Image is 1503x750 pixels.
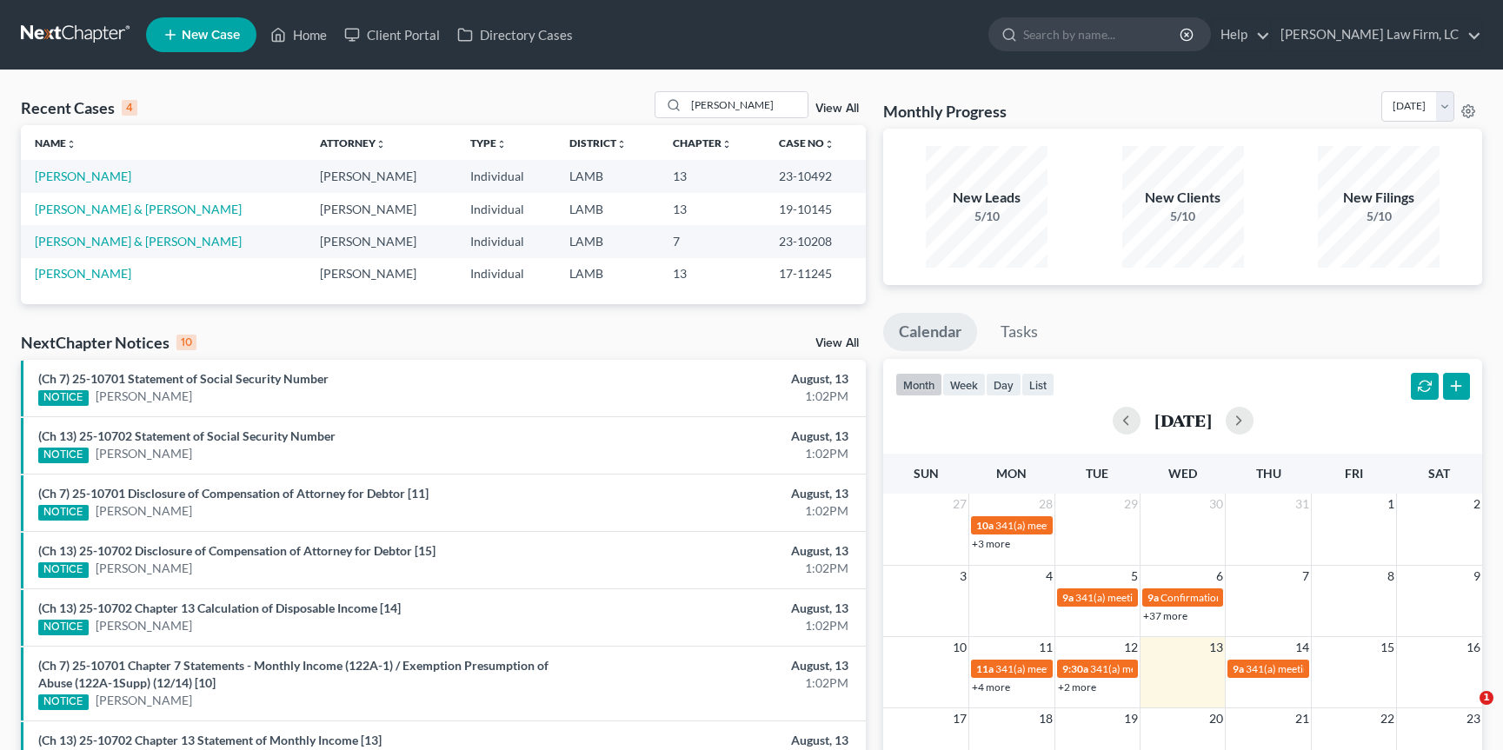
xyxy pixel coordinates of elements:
a: Tasks [985,313,1054,351]
a: [PERSON_NAME] [96,617,192,634]
div: August, 13 [590,428,848,445]
div: NextChapter Notices [21,332,196,353]
a: Directory Cases [449,19,582,50]
td: 13 [659,160,764,192]
span: 19 [1122,708,1140,729]
td: 23-10208 [765,225,867,257]
a: +3 more [972,537,1010,550]
input: Search by name... [686,92,808,117]
span: 16 [1465,637,1482,658]
div: August, 13 [590,657,848,674]
a: [PERSON_NAME] [96,445,192,462]
td: Individual [456,258,555,290]
span: Confirmation hearing for [PERSON_NAME] [1161,591,1358,604]
div: 1:02PM [590,674,848,692]
td: LAMB [555,225,659,257]
div: August, 13 [590,370,848,388]
div: August, 13 [590,485,848,502]
a: (Ch 7) 25-10701 Chapter 7 Statements - Monthly Income (122A-1) / Exemption Presumption of Abuse (... [38,658,549,690]
td: Individual [456,160,555,192]
td: 7 [659,225,764,257]
a: +2 more [1058,680,1096,694]
a: [PERSON_NAME] Law Firm, LC [1272,19,1481,50]
button: week [942,373,986,396]
div: Recent Cases [21,97,137,118]
span: 7 [1300,566,1311,587]
span: 3 [958,566,968,587]
span: Sat [1428,466,1450,481]
td: [PERSON_NAME] [306,160,457,192]
a: View All [815,103,859,115]
div: 10 [176,335,196,350]
input: Search by name... [1023,18,1182,50]
span: 341(a) meeting for [PERSON_NAME] [1090,662,1258,675]
div: 1:02PM [590,502,848,520]
button: day [986,373,1021,396]
a: (Ch 13) 25-10702 Chapter 13 Statement of Monthly Income [13] [38,733,382,747]
span: 27 [951,494,968,514]
span: Fri [1345,466,1363,481]
a: Chapterunfold_more [673,136,732,149]
span: 9a [1062,591,1074,604]
td: [PERSON_NAME] [306,258,457,290]
i: unfold_more [616,139,627,149]
iframe: Intercom live chat [1444,691,1486,733]
div: NOTICE [38,620,89,635]
span: 9:30a [1062,662,1088,675]
span: 10a [976,519,994,532]
span: 11 [1037,637,1054,658]
span: 341(a) meeting for [PERSON_NAME] [995,519,1163,532]
td: 23-10492 [765,160,867,192]
span: 14 [1294,637,1311,658]
div: 1:02PM [590,560,848,577]
div: 1:02PM [590,445,848,462]
td: [PERSON_NAME] [306,225,457,257]
span: Mon [996,466,1027,481]
button: list [1021,373,1054,396]
i: unfold_more [824,139,835,149]
button: month [895,373,942,396]
span: 17 [951,708,968,729]
h2: [DATE] [1154,411,1212,429]
a: [PERSON_NAME] & [PERSON_NAME] [35,202,242,216]
span: 11a [976,662,994,675]
span: Tue [1086,466,1108,481]
div: August, 13 [590,542,848,560]
div: NOTICE [38,448,89,463]
a: View All [815,337,859,349]
a: [PERSON_NAME] & [PERSON_NAME] [35,234,242,249]
td: LAMB [555,193,659,225]
a: Case Nounfold_more [779,136,835,149]
div: New Clients [1122,188,1244,208]
a: Attorneyunfold_more [320,136,386,149]
a: (Ch 13) 25-10702 Chapter 13 Calculation of Disposable Income [14] [38,601,401,615]
span: 20 [1207,708,1225,729]
span: 6 [1214,566,1225,587]
span: 22 [1379,708,1396,729]
span: 12 [1122,637,1140,658]
span: 28 [1037,494,1054,514]
span: 341(a) meeting for D'[PERSON_NAME] [995,662,1174,675]
span: Sun [914,466,939,481]
a: (Ch 7) 25-10701 Disclosure of Compensation of Attorney for Debtor [11] [38,486,429,501]
div: 1:02PM [590,617,848,634]
div: 5/10 [926,208,1047,225]
a: [PERSON_NAME] [96,560,192,577]
a: Districtunfold_more [569,136,627,149]
div: 1:02PM [590,388,848,405]
span: 5 [1129,566,1140,587]
a: [PERSON_NAME] [96,692,192,709]
span: Thu [1256,466,1281,481]
a: [PERSON_NAME] [35,266,131,281]
td: 19-10145 [765,193,867,225]
span: 18 [1037,708,1054,729]
a: (Ch 13) 25-10702 Statement of Social Security Number [38,428,336,443]
a: Typeunfold_more [470,136,507,149]
a: (Ch 7) 25-10701 Statement of Social Security Number [38,371,329,386]
span: 341(a) meeting for [PERSON_NAME] [1075,591,1243,604]
div: New Leads [926,188,1047,208]
a: [PERSON_NAME] [35,169,131,183]
div: August, 13 [590,732,848,749]
span: 1 [1386,494,1396,514]
span: 1 [1480,691,1493,705]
